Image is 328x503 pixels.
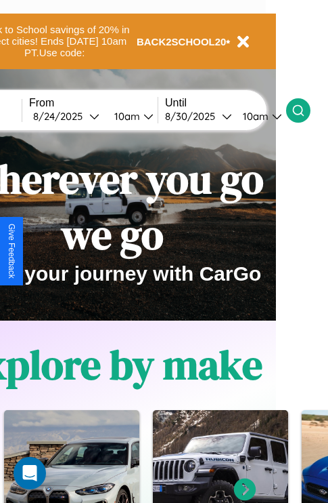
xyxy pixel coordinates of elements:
div: 10am [236,110,272,123]
label: From [29,97,158,109]
div: 10am [108,110,143,123]
button: 8/24/2025 [29,109,103,123]
div: 8 / 24 / 2025 [33,110,89,123]
button: 10am [232,109,286,123]
div: Give Feedback [7,224,16,279]
b: BACK2SCHOOL20 [137,36,227,47]
label: Until [165,97,286,109]
div: 8 / 30 / 2025 [165,110,222,123]
div: Open Intercom Messenger [14,457,46,489]
button: 10am [103,109,158,123]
